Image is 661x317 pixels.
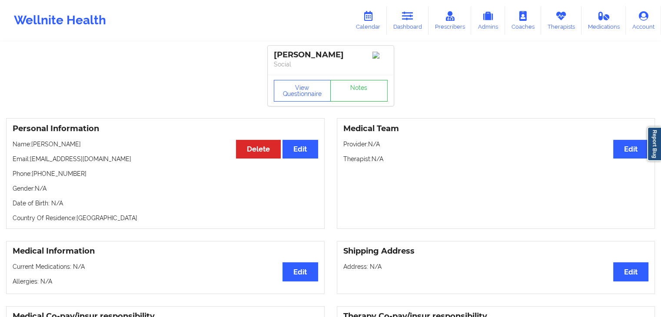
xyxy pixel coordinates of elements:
a: Dashboard [387,6,428,35]
a: Calendar [349,6,387,35]
p: Allergies: N/A [13,277,318,286]
button: Edit [613,262,648,281]
a: Admins [471,6,505,35]
p: Provider: N/A [343,140,649,149]
p: Current Medications: N/A [13,262,318,271]
a: Medications [581,6,626,35]
p: Name: [PERSON_NAME] [13,140,318,149]
button: Edit [613,140,648,158]
h3: Medical Team [343,124,649,134]
button: Delete [236,140,281,158]
p: Therapist: N/A [343,155,649,163]
h3: Personal Information [13,124,318,134]
a: Report Bug [647,127,661,161]
button: Edit [282,262,318,281]
p: Date of Birth: N/A [13,199,318,208]
button: Edit [282,140,318,158]
img: Image%2Fplaceholer-image.png [372,52,388,59]
p: Country Of Residence: [GEOGRAPHIC_DATA] [13,214,318,222]
p: Address: N/A [343,262,649,271]
a: Coaches [505,6,541,35]
a: Prescribers [428,6,472,35]
a: Notes [330,80,388,102]
p: Phone: [PHONE_NUMBER] [13,169,318,178]
h3: Medical Information [13,246,318,256]
p: Email: [EMAIL_ADDRESS][DOMAIN_NAME] [13,155,318,163]
p: Social [274,60,388,69]
div: [PERSON_NAME] [274,50,388,60]
h3: Shipping Address [343,246,649,256]
button: View Questionnaire [274,80,331,102]
a: Therapists [541,6,581,35]
a: Account [626,6,661,35]
p: Gender: N/A [13,184,318,193]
